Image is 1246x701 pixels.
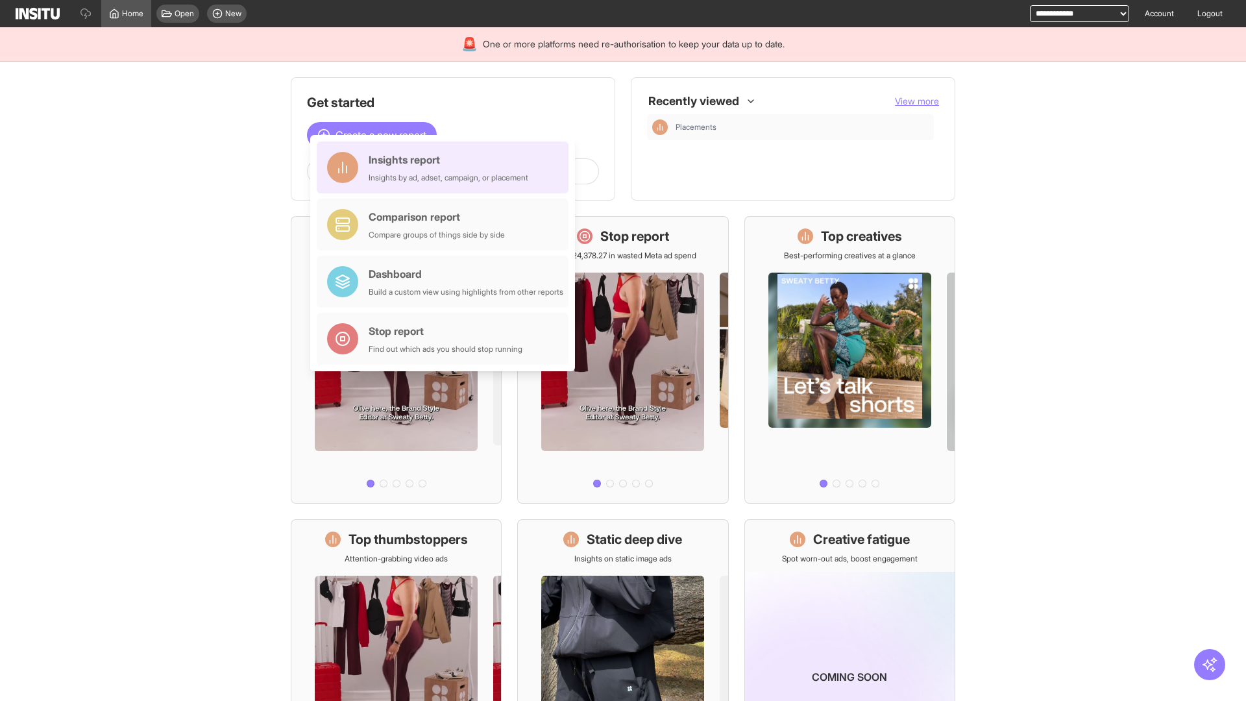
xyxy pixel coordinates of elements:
div: Find out which ads you should stop running [369,344,522,354]
button: Create a new report [307,122,437,148]
a: Stop reportSave £24,378.27 in wasted Meta ad spend [517,216,728,504]
div: Insights report [369,152,528,167]
p: Insights on static image ads [574,554,672,564]
span: Open [175,8,194,19]
img: Logo [16,8,60,19]
a: What's live nowSee all active ads instantly [291,216,502,504]
div: Insights [652,119,668,135]
h1: Get started [307,93,599,112]
span: Home [122,8,143,19]
h1: Top creatives [821,227,902,245]
span: Placements [676,122,716,132]
p: Attention-grabbing video ads [345,554,448,564]
h1: Static deep dive [587,530,682,548]
h1: Stop report [600,227,669,245]
div: Comparison report [369,209,505,225]
h1: Top thumbstoppers [348,530,468,548]
span: New [225,8,241,19]
div: Stop report [369,323,522,339]
div: Insights by ad, adset, campaign, or placement [369,173,528,183]
span: Placements [676,122,929,132]
p: Best-performing creatives at a glance [784,251,916,261]
button: View more [895,95,939,108]
span: One or more platforms need re-authorisation to keep your data up to date. [483,38,785,51]
span: Create a new report [336,127,426,143]
div: Compare groups of things side by side [369,230,505,240]
span: View more [895,95,939,106]
p: Save £24,378.27 in wasted Meta ad spend [549,251,696,261]
div: Dashboard [369,266,563,282]
div: 🚨 [461,35,478,53]
div: Build a custom view using highlights from other reports [369,287,563,297]
a: Top creativesBest-performing creatives at a glance [744,216,955,504]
